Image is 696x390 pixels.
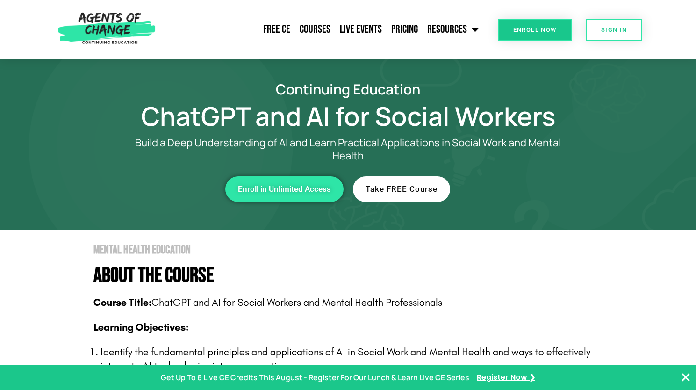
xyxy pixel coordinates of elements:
b: Course Title: [93,296,151,309]
span: Enroll in Unlimited Access [238,185,331,193]
button: Close Banner [680,372,691,383]
h1: ChatGPT and AI for Social Workers [82,105,615,127]
p: Identify the fundamental principles and applications of AI in Social Work and Mental Health and w... [100,345,615,374]
h2: Mental Health Education [93,244,615,256]
a: Register Now ❯ [477,371,535,384]
a: Enroll in Unlimited Access [225,176,344,202]
a: Take FREE Course [353,176,450,202]
h2: Continuing Education [82,82,615,96]
a: Live Events [335,18,387,41]
span: SIGN IN [601,27,627,33]
a: Enroll Now [498,19,572,41]
a: Free CE [258,18,295,41]
span: Enroll Now [513,27,557,33]
a: Pricing [387,18,423,41]
nav: Menu [160,18,483,41]
span: Take FREE Course [366,185,438,193]
b: Learning Objectives: [93,321,188,333]
a: Courses [295,18,335,41]
h4: About The Course [93,265,615,286]
a: Resources [423,18,483,41]
p: Get Up To 6 Live CE Credits This August - Register For Our Lunch & Learn Live CE Series [161,371,469,384]
a: SIGN IN [586,19,642,41]
p: ChatGPT and AI for Social Workers and Mental Health Professionals [93,296,615,310]
p: Build a Deep Understanding of AI and Learn Practical Applications in Social Work and Mental Health [119,136,577,162]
